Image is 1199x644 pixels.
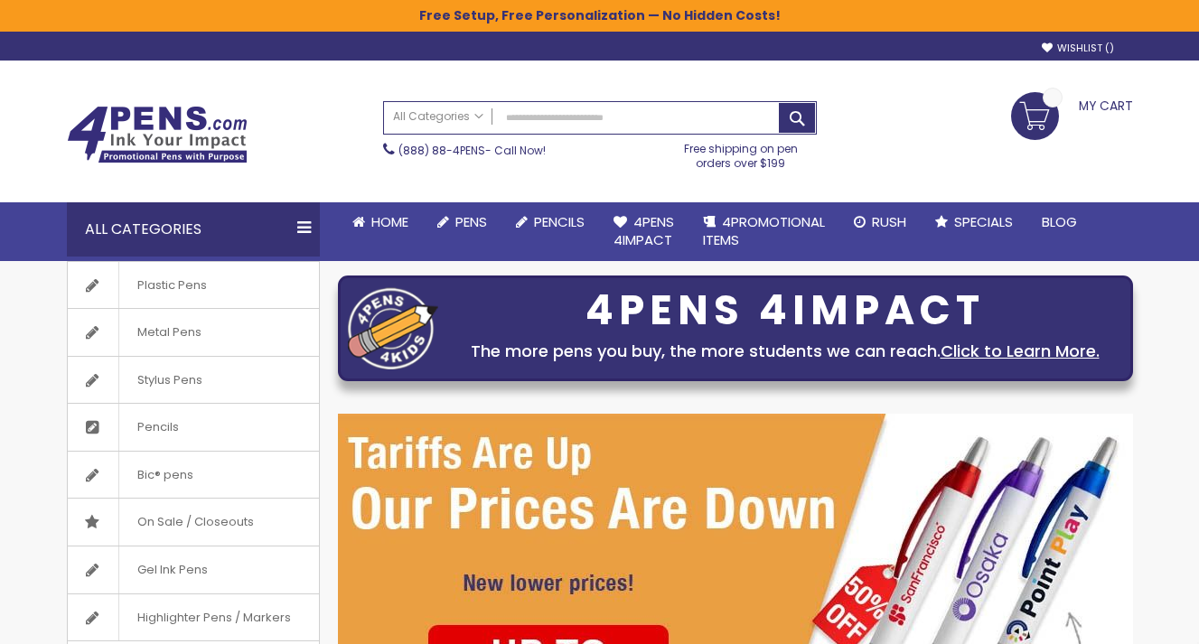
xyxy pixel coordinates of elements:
[67,106,248,163] img: 4Pens Custom Pens and Promotional Products
[371,212,408,231] span: Home
[447,339,1123,364] div: The more pens you buy, the more students we can reach.
[872,212,906,231] span: Rush
[67,202,320,257] div: All Categories
[665,135,817,171] div: Free shipping on pen orders over $199
[118,452,211,499] span: Bic® pens
[688,202,839,261] a: 4PROMOTIONALITEMS
[921,202,1027,242] a: Specials
[455,212,487,231] span: Pens
[68,357,319,404] a: Stylus Pens
[703,212,825,249] span: 4PROMOTIONAL ITEMS
[68,594,319,641] a: Highlighter Pens / Markers
[68,546,319,593] a: Gel Ink Pens
[941,340,1100,362] a: Click to Learn More.
[118,499,272,546] span: On Sale / Closeouts
[118,309,220,356] span: Metal Pens
[1027,202,1091,242] a: Blog
[501,202,599,242] a: Pencils
[68,262,319,309] a: Plastic Pens
[393,109,483,124] span: All Categories
[398,143,546,158] span: - Call Now!
[118,594,309,641] span: Highlighter Pens / Markers
[398,143,485,158] a: (888) 88-4PENS
[599,202,688,261] a: 4Pens4impact
[954,212,1013,231] span: Specials
[338,202,423,242] a: Home
[68,404,319,451] a: Pencils
[423,202,501,242] a: Pens
[348,287,438,369] img: four_pen_logo.png
[447,292,1123,330] div: 4PENS 4IMPACT
[384,102,492,132] a: All Categories
[614,212,674,249] span: 4Pens 4impact
[68,309,319,356] a: Metal Pens
[118,546,226,593] span: Gel Ink Pens
[1042,212,1077,231] span: Blog
[839,202,921,242] a: Rush
[118,262,225,309] span: Plastic Pens
[68,452,319,499] a: Bic® pens
[68,499,319,546] a: On Sale / Closeouts
[1042,42,1114,55] a: Wishlist
[118,404,197,451] span: Pencils
[118,357,220,404] span: Stylus Pens
[534,212,585,231] span: Pencils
